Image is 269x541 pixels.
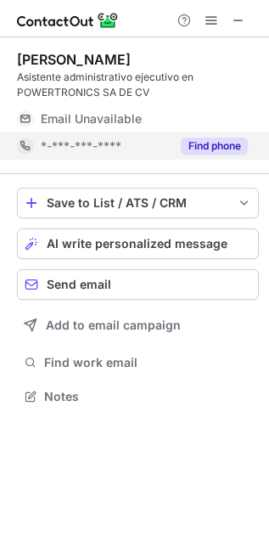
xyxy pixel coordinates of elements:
span: Notes [44,389,252,404]
button: Reveal Button [181,138,248,155]
div: Save to List / ATS / CRM [47,196,229,210]
button: save-profile-one-click [17,188,259,218]
button: AI write personalized message [17,228,259,259]
button: Send email [17,269,259,300]
span: Send email [47,278,111,291]
button: Notes [17,385,259,409]
span: Add to email campaign [46,318,181,332]
button: Add to email campaign [17,310,259,341]
span: AI write personalized message [47,237,227,251]
img: ContactOut v5.3.10 [17,10,119,31]
button: Find work email [17,351,259,375]
span: Find work email [44,355,252,370]
span: Email Unavailable [41,111,142,127]
div: [PERSON_NAME] [17,51,131,68]
div: Asistente administrativo ejecutivo en POWERTRONICS SA DE CV [17,70,259,100]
